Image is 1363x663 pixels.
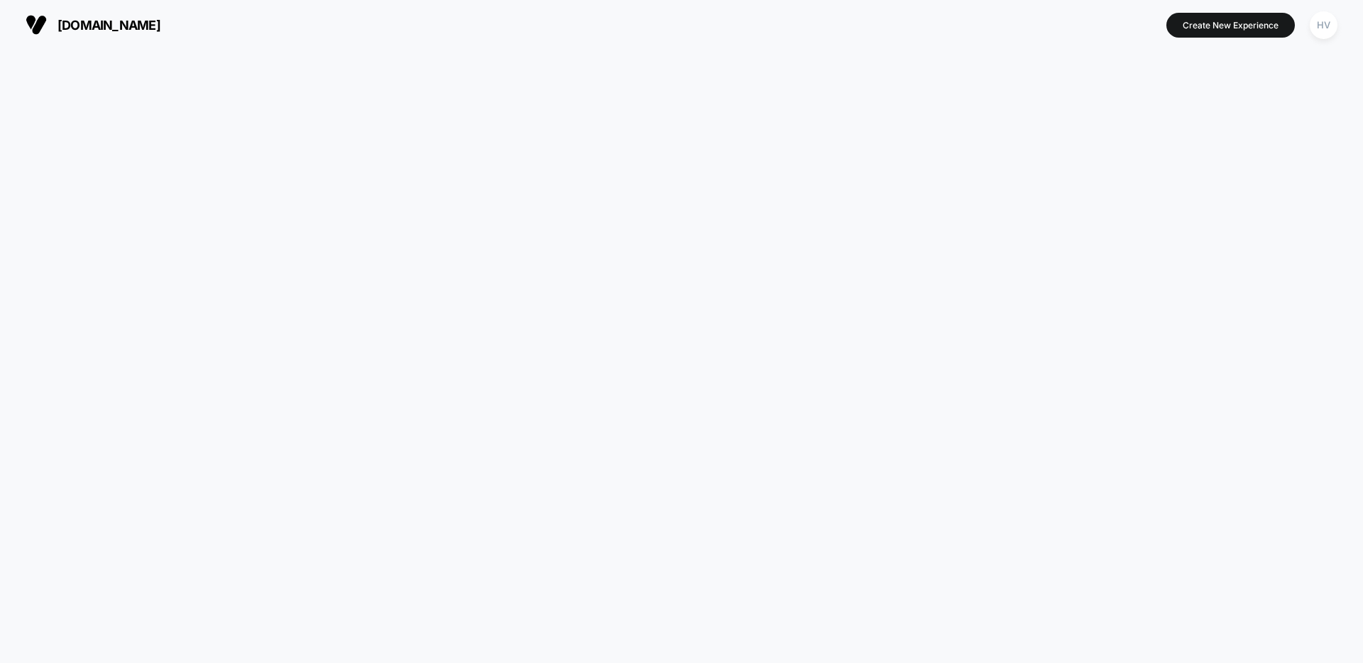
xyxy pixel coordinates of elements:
button: Create New Experience [1166,13,1295,38]
img: Visually logo [26,14,47,35]
div: HV [1310,11,1337,39]
span: [DOMAIN_NAME] [58,18,160,33]
button: [DOMAIN_NAME] [21,13,165,36]
button: HV [1305,11,1342,40]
